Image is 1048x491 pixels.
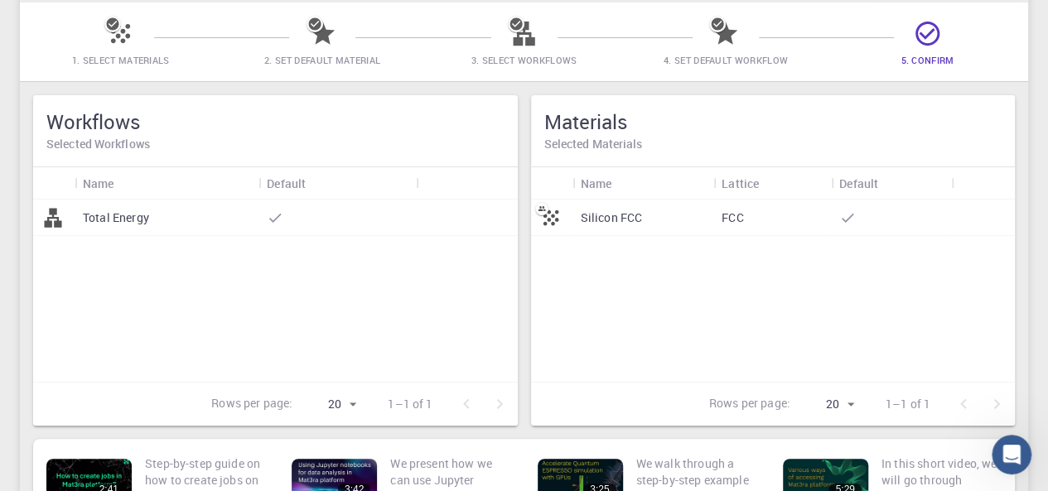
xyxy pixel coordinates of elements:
[26,364,39,378] button: Emoji picker
[581,167,612,200] div: Name
[46,135,505,153] h6: Selected Workflows
[878,170,905,196] button: Sort
[611,170,638,196] button: Sort
[14,330,317,358] textarea: Message…
[831,167,951,200] div: Default
[11,7,42,38] button: go back
[839,167,878,200] div: Default
[47,9,74,36] img: Profile image for Timur
[664,54,788,66] span: 4. Set Default Workflow
[46,108,505,135] h5: Workflows
[388,396,432,412] p: 1–1 of 1
[80,8,127,21] h1: Mat3ra
[291,7,321,36] div: Close
[52,364,65,378] button: Gif picker
[544,135,1002,153] h6: Selected Materials
[299,392,361,416] div: 20
[75,167,258,200] div: Name
[94,21,188,37] p: Back later [DATE]
[105,364,118,378] button: Start recording
[83,167,114,200] div: Name
[259,7,291,38] button: Home
[992,435,1031,474] iframe: Intercom live chat
[267,167,306,200] div: Default
[114,170,141,196] button: Sort
[83,209,149,226] p: Total Energy
[211,395,292,414] p: Rows per page:
[531,167,572,200] div: Icon
[901,54,954,66] span: 5. Confirm
[264,54,380,66] span: 2. Set Default Material
[544,108,1002,135] h5: Materials
[72,54,170,66] span: 1. Select Materials
[33,167,75,200] div: Icon
[886,396,930,412] p: 1–1 of 1
[33,12,93,26] span: Support
[258,167,416,200] div: Default
[79,364,92,378] button: Upload attachment
[709,395,790,414] p: Rows per page:
[759,170,785,196] button: Sort
[471,54,577,66] span: 3. Select Workflows
[722,167,759,200] div: Lattice
[284,358,311,384] button: Send a message…
[797,392,859,416] div: 20
[572,167,714,200] div: Name
[722,209,743,226] p: FCC
[581,209,643,226] p: Silicon FCC
[713,167,831,200] div: Lattice
[306,170,332,196] button: Sort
